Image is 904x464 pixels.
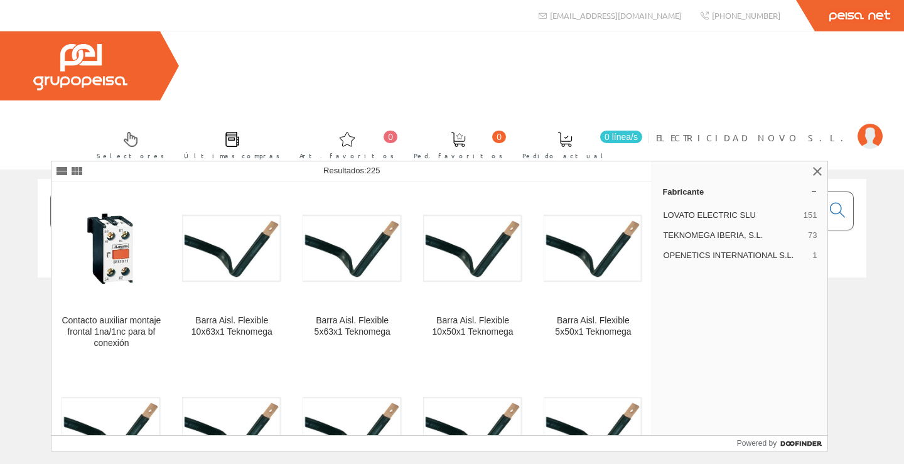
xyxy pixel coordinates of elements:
div: Contacto auxiliar montaje frontal 1na/1nc para bf conexión [62,315,161,349]
a: Selectores [84,121,171,167]
a: Contacto auxiliar montaje frontal 1na/1nc para bf conexión Contacto auxiliar montaje frontal 1na/... [51,182,171,364]
span: ELECTRICIDAD NOVO S.L. [656,131,851,144]
div: Barra Aisl. Flexible 10x63x1 Teknomega [182,315,282,338]
a: ELECTRICIDAD NOVO S.L. [656,121,883,133]
div: Barra Aisl. Flexible 5x50x1 Teknomega [544,315,643,338]
img: Grupo Peisa [33,44,127,90]
a: Fabricante [652,181,827,202]
a: Barra Aisl. Flexible 5x63x1 Teknomega Barra Aisl. Flexible 5x63x1 Teknomega [293,182,412,364]
span: 225 [367,166,380,175]
span: TEKNOMEGA IBERIA, S.L. [663,230,803,241]
div: Barra Aisl. Flexible 10x50x1 Teknomega [423,315,523,338]
span: 151 [804,210,817,221]
div: © Grupo Peisa [38,293,866,304]
span: Art. favoritos [299,149,394,162]
span: Ped. favoritos [414,149,503,162]
a: Últimas compras [171,121,286,167]
img: Barra Aisl. Flexible 10x63x1 Teknomega [182,214,282,283]
img: Barra Aisl. Flexible 5x63x1 Teknomega [303,214,402,283]
span: Selectores [97,149,164,162]
span: 1 [812,250,817,261]
img: Contacto auxiliar montaje frontal 1na/1nc para bf conexión [62,211,161,286]
span: OPENETICS INTERNATIONAL S.L. [663,250,807,261]
img: Barra Aisl. Flexible 5x50x1 Teknomega [544,214,643,283]
span: 73 [808,230,817,241]
span: 0 [384,131,397,143]
span: 0 línea/s [600,131,642,143]
span: Powered by [737,438,777,449]
span: Resultados: [323,166,380,175]
span: Últimas compras [184,149,280,162]
img: Barra Aisl. Flexible 10x50x1 Teknomega [423,214,523,283]
div: Barra Aisl. Flexible 5x63x1 Teknomega [303,315,402,338]
a: Barra Aisl. Flexible 10x50x1 Teknomega Barra Aisl. Flexible 10x50x1 Teknomega [413,182,533,364]
span: [EMAIL_ADDRESS][DOMAIN_NAME] [550,10,681,21]
a: Barra Aisl. Flexible 10x63x1 Teknomega Barra Aisl. Flexible 10x63x1 Teknomega [172,182,292,364]
span: Pedido actual [522,149,608,162]
a: Barra Aisl. Flexible 5x50x1 Teknomega Barra Aisl. Flexible 5x50x1 Teknomega [534,182,654,364]
a: Powered by [737,436,828,451]
span: [PHONE_NUMBER] [712,10,780,21]
span: 0 [492,131,506,143]
span: LOVATO ELECTRIC SLU [663,210,798,221]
